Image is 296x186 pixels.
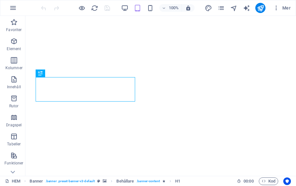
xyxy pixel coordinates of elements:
span: Klicka för att välja. Dubbelklicka för att redigera [175,177,180,185]
a: Klicka för att avbryta val. Dubbelklicka för att öppna sidor [5,177,20,185]
button: reload [91,4,98,12]
i: Uppdatera sida [91,4,98,12]
h6: 100% [169,4,179,12]
span: Klicka för att välja. Dubbelklicka för att redigera [30,177,43,185]
button: text_generator [243,4,250,12]
span: Klicka för att välja. Dubbelklicka för att redigera [116,177,134,185]
span: Mer [273,5,291,11]
i: Justera zoomnivån automatiskt vid storleksändring för att passa vald enhet. [185,5,191,11]
button: Mer [271,3,293,13]
p: Funktioner [4,161,23,166]
p: Innehåll [7,84,21,90]
p: Tabeller [7,142,21,147]
button: navigator [230,4,237,12]
i: Design (Ctrl+Alt+Y) [205,4,212,12]
button: publish [255,3,265,13]
p: Dragspel [6,123,22,128]
span: . banner .preset-banner-v3-default [45,177,95,185]
i: Elementet innehåller en animation [162,179,165,183]
p: Favoriter [6,27,22,32]
i: AI Writer [243,4,250,12]
button: Klicka här för att lämna förhandsvisningsläge och fortsätta redigera [78,4,86,12]
p: Kolumner [5,65,23,70]
i: Publicera [257,4,264,12]
i: Det här elementet är en anpassningsbar förinställning [97,179,100,183]
button: design [204,4,212,12]
button: Kod [259,177,278,185]
button: pages [217,4,225,12]
span: : [248,179,249,183]
span: Kod [262,177,275,185]
i: Sidor (Ctrl+Alt+S) [217,4,225,12]
button: 100% [159,4,182,12]
i: Navigatör [230,4,237,12]
p: Rutor [9,103,19,109]
span: . banner-content [136,177,160,185]
p: Element [7,46,21,51]
nav: breadcrumb [30,177,180,185]
h6: Sessionstid [237,177,254,185]
i: Det här elementet innehåller en bakgrund [103,179,107,183]
span: 00 00 [244,177,253,185]
button: Usercentrics [283,177,291,185]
